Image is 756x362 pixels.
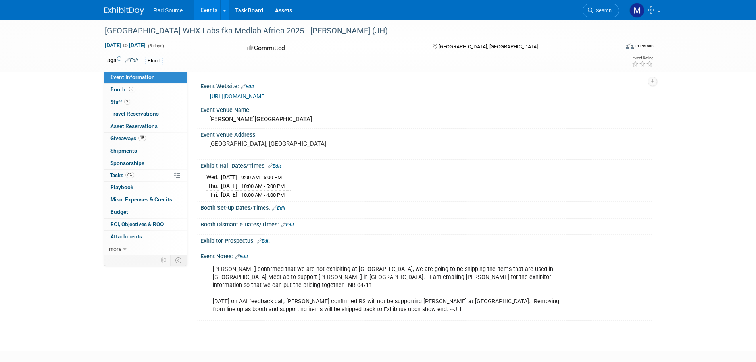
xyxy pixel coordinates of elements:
[104,194,187,206] a: Misc. Expenses & Credits
[583,4,619,17] a: Search
[241,192,285,198] span: 10:00 AM - 4:00 PM
[110,233,142,240] span: Attachments
[124,99,130,105] span: 2
[632,56,653,60] div: Event Rating
[241,183,285,189] span: 10:00 AM - 5:00 PM
[241,174,282,180] span: 9:00 AM - 5:00 PM
[104,42,146,49] span: [DATE] [DATE]
[110,99,130,105] span: Staff
[200,129,652,139] div: Event Venue Address:
[221,190,237,199] td: [DATE]
[635,43,654,49] div: In-Person
[110,209,128,215] span: Budget
[268,163,281,169] a: Edit
[221,173,237,182] td: [DATE]
[104,145,187,157] a: Shipments
[200,160,652,170] div: Exhibit Hall Dates/Times:
[629,3,644,18] img: Madison Coleman
[110,160,144,166] span: Sponsorships
[209,140,380,147] pre: [GEOGRAPHIC_DATA], [GEOGRAPHIC_DATA]
[110,196,172,203] span: Misc. Expenses & Credits
[110,86,135,93] span: Booth
[110,172,134,178] span: Tasks
[206,182,221,191] td: Thu.
[104,84,187,96] a: Booth
[210,93,266,99] a: [URL][DOMAIN_NAME]
[104,72,187,83] a: Event Information
[110,147,137,154] span: Shipments
[104,170,187,182] a: Tasks0%
[145,57,163,65] div: Blood
[157,255,171,265] td: Personalize Event Tab Strip
[102,24,607,38] div: [GEOGRAPHIC_DATA] WHX Labs fka Medlab Africa 2025 - [PERSON_NAME] (JH)
[200,250,652,261] div: Event Notes:
[104,56,138,65] td: Tags
[110,123,158,129] span: Asset Reservations
[626,43,634,49] img: Format-Inperson.png
[206,190,221,199] td: Fri.
[125,58,138,63] a: Edit
[104,7,144,15] img: ExhibitDay
[200,235,652,245] div: Exhibitor Prospectus:
[104,219,187,230] a: ROI, Objectives & ROO
[110,221,164,227] span: ROI, Objectives & ROO
[244,41,420,55] div: Committed
[109,246,121,252] span: more
[272,205,285,211] a: Edit
[147,43,164,48] span: (3 days)
[104,206,187,218] a: Budget
[104,182,187,194] a: Playbook
[104,243,187,255] a: more
[281,222,294,228] a: Edit
[200,80,652,91] div: Event Website:
[125,172,134,178] span: 0%
[104,231,187,243] a: Attachments
[127,86,135,92] span: Booth not reserved yet
[257,238,270,244] a: Edit
[104,96,187,108] a: Staff2
[154,7,183,14] span: Rad Source
[104,108,187,120] a: Travel Reservations
[221,182,237,191] td: [DATE]
[104,133,187,145] a: Giveaways18
[206,113,646,126] div: [PERSON_NAME][GEOGRAPHIC_DATA]
[110,110,159,117] span: Travel Reservations
[138,135,146,141] span: 18
[110,184,133,190] span: Playbook
[200,219,652,229] div: Booth Dismantle Dates/Times:
[110,135,146,141] span: Giveaways
[110,74,155,80] span: Event Information
[170,255,187,265] td: Toggle Event Tabs
[104,120,187,132] a: Asset Reservations
[121,42,129,48] span: to
[593,8,612,14] span: Search
[439,44,538,50] span: [GEOGRAPHIC_DATA], [GEOGRAPHIC_DATA]
[235,254,248,259] a: Edit
[104,157,187,169] a: Sponsorships
[200,104,652,114] div: Event Venue Name:
[572,41,654,53] div: Event Format
[241,84,254,89] a: Edit
[207,261,565,317] div: [PERSON_NAME] confirmed that we are not exhibiting at [GEOGRAPHIC_DATA], we are going to be shipp...
[206,173,221,182] td: Wed.
[200,202,652,212] div: Booth Set-up Dates/Times:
